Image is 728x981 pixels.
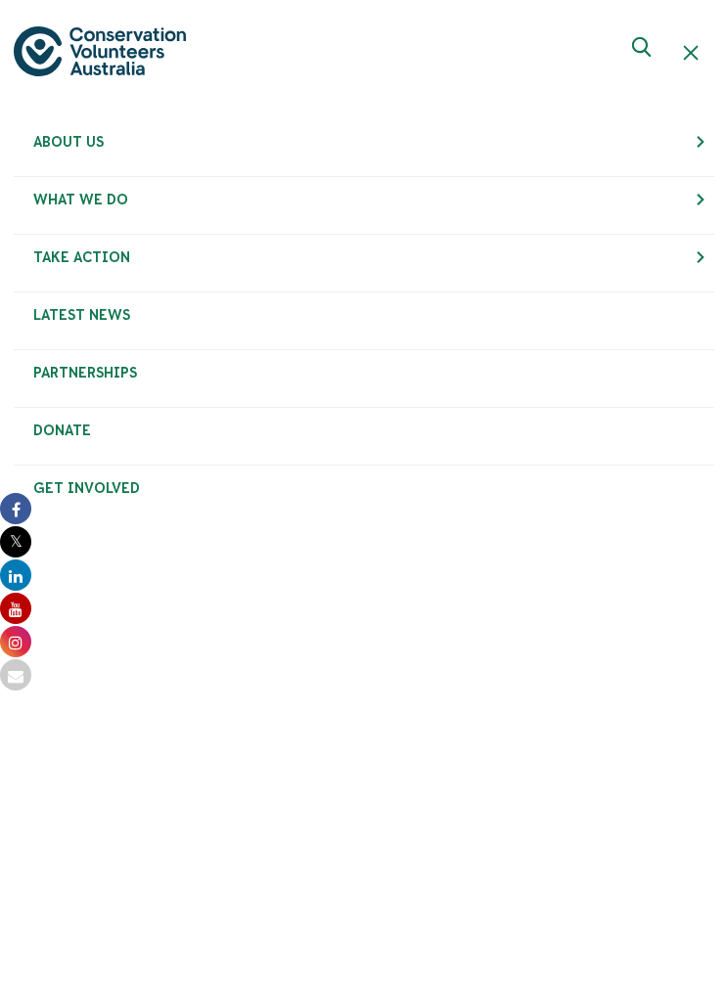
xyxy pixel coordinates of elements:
span: Partnerships [33,365,137,380]
span: Donate [33,423,91,438]
button: Expand search box Close search box [620,29,667,76]
li: About Us [14,119,714,177]
img: logo.svg [14,26,186,76]
li: Take Action [14,235,714,292]
span: Expand search box [632,37,657,68]
span: Latest News [33,307,130,323]
span: What We Do [33,192,128,207]
button: Hide mobile navigation menu [667,29,714,76]
span: About Us [33,134,104,150]
li: What We Do [14,177,714,235]
a: Get Involved [14,466,714,511]
span: Take Action [33,249,130,265]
